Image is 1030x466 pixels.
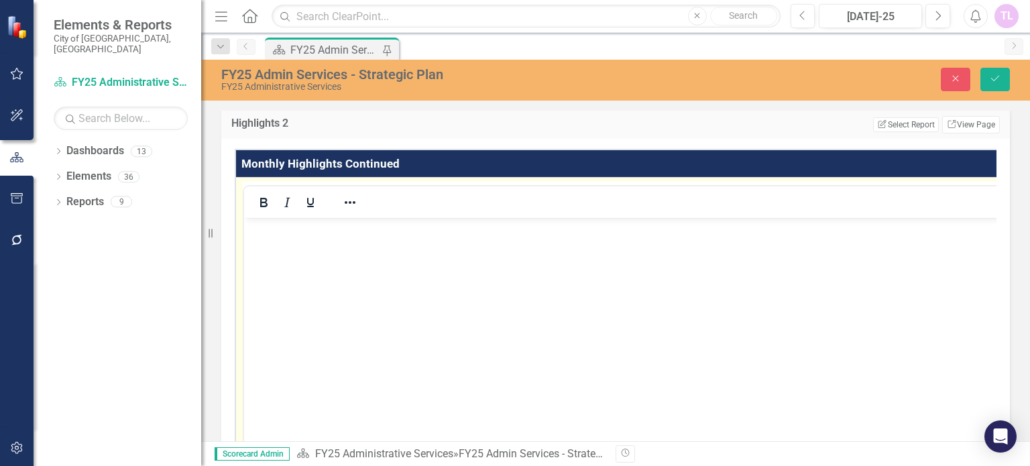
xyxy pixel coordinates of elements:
[710,7,777,25] button: Search
[729,10,758,21] span: Search
[819,4,922,28] button: [DATE]-25
[942,116,1000,133] a: View Page
[873,117,938,132] button: Select Report
[823,9,917,25] div: [DATE]-25
[118,171,139,182] div: 36
[215,447,290,461] span: Scorecard Admin
[994,4,1019,28] button: TL
[54,75,188,91] a: FY25 Administrative Services
[252,193,275,212] button: Bold
[54,107,188,130] input: Search Below...
[315,447,453,460] a: FY25 Administrative Services
[984,420,1017,453] div: Open Intercom Messenger
[111,196,132,208] div: 9
[131,145,152,157] div: 13
[66,194,104,210] a: Reports
[54,33,188,55] small: City of [GEOGRAPHIC_DATA], [GEOGRAPHIC_DATA]
[66,143,124,159] a: Dashboards
[54,17,188,33] span: Elements & Reports
[296,447,606,462] div: »
[299,193,322,212] button: Underline
[339,193,361,212] button: Reveal or hide additional toolbar items
[221,67,658,82] div: FY25 Admin Services - Strategic Plan
[272,5,780,28] input: Search ClearPoint...
[276,193,298,212] button: Italic
[6,14,32,40] img: ClearPoint Strategy
[290,42,379,58] div: FY25 Admin Services - Strategic Plan
[66,169,111,184] a: Elements
[221,82,658,92] div: FY25 Administrative Services
[459,447,634,460] div: FY25 Admin Services - Strategic Plan
[231,117,470,129] h3: Highlights 2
